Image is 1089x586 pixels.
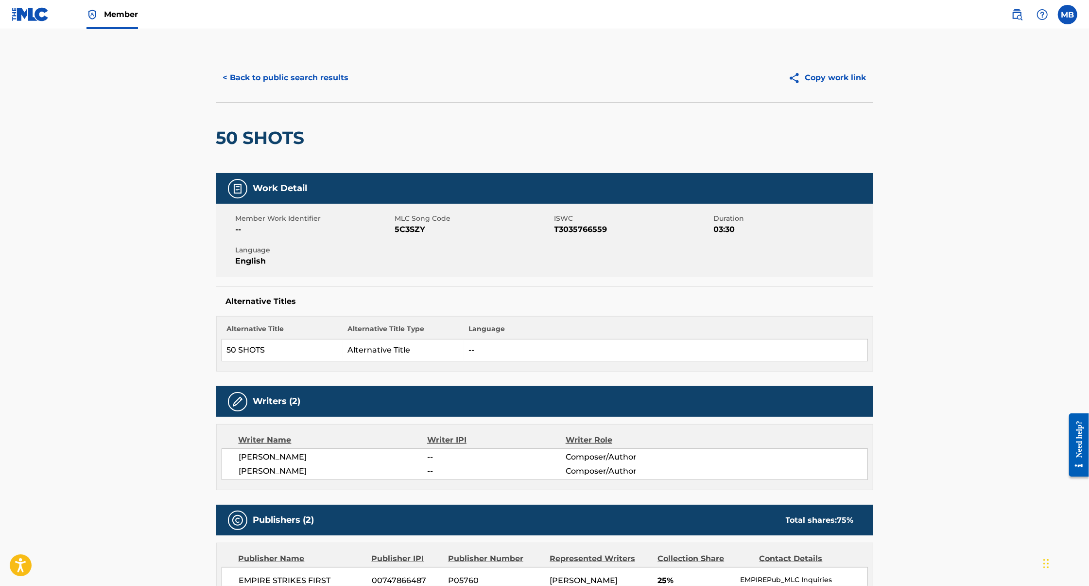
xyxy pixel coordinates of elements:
[1033,5,1052,24] div: Help
[1037,9,1048,20] img: help
[395,213,552,224] span: MLC Song Code
[427,465,565,477] span: --
[786,515,854,526] div: Total shares:
[232,183,243,195] img: Work Detail
[222,339,343,361] td: 50 SHOTS
[781,66,873,90] button: Copy work link
[427,451,565,463] span: --
[236,213,393,224] span: Member Work Identifier
[566,434,691,446] div: Writer Role
[239,451,428,463] span: [PERSON_NAME]
[550,576,618,585] span: [PERSON_NAME]
[1040,539,1089,586] iframe: Chat Widget
[239,553,364,565] div: Publisher Name
[239,465,428,477] span: [PERSON_NAME]
[448,553,542,565] div: Publisher Number
[550,553,650,565] div: Represented Writers
[216,66,356,90] button: < Back to public search results
[395,224,552,235] span: 5C3SZY
[226,297,864,306] h5: Alternative Titles
[566,465,691,477] span: Composer/Author
[464,324,867,339] th: Language
[1062,406,1089,484] iframe: Resource Center
[837,515,854,525] span: 75 %
[657,553,752,565] div: Collection Share
[464,339,867,361] td: --
[236,224,393,235] span: --
[760,553,854,565] div: Contact Details
[740,575,867,585] p: EMPIREPub_MLC Inquiries
[253,396,301,407] h5: Writers (2)
[12,7,49,21] img: MLC Logo
[236,245,393,255] span: Language
[1011,9,1023,20] img: search
[1007,5,1027,24] a: Public Search
[104,9,138,20] span: Member
[372,553,441,565] div: Publisher IPI
[554,224,711,235] span: T3035766559
[253,183,308,194] h5: Work Detail
[714,213,871,224] span: Duration
[86,9,98,20] img: Top Rightsholder
[714,224,871,235] span: 03:30
[427,434,566,446] div: Writer IPI
[222,324,343,339] th: Alternative Title
[239,434,428,446] div: Writer Name
[343,339,464,361] td: Alternative Title
[343,324,464,339] th: Alternative Title Type
[1058,5,1077,24] div: User Menu
[232,396,243,408] img: Writers
[232,515,243,526] img: Publishers
[236,255,393,267] span: English
[1043,549,1049,578] div: Drag
[788,72,805,84] img: Copy work link
[554,213,711,224] span: ISWC
[216,127,310,149] h2: 50 SHOTS
[253,515,314,526] h5: Publishers (2)
[566,451,691,463] span: Composer/Author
